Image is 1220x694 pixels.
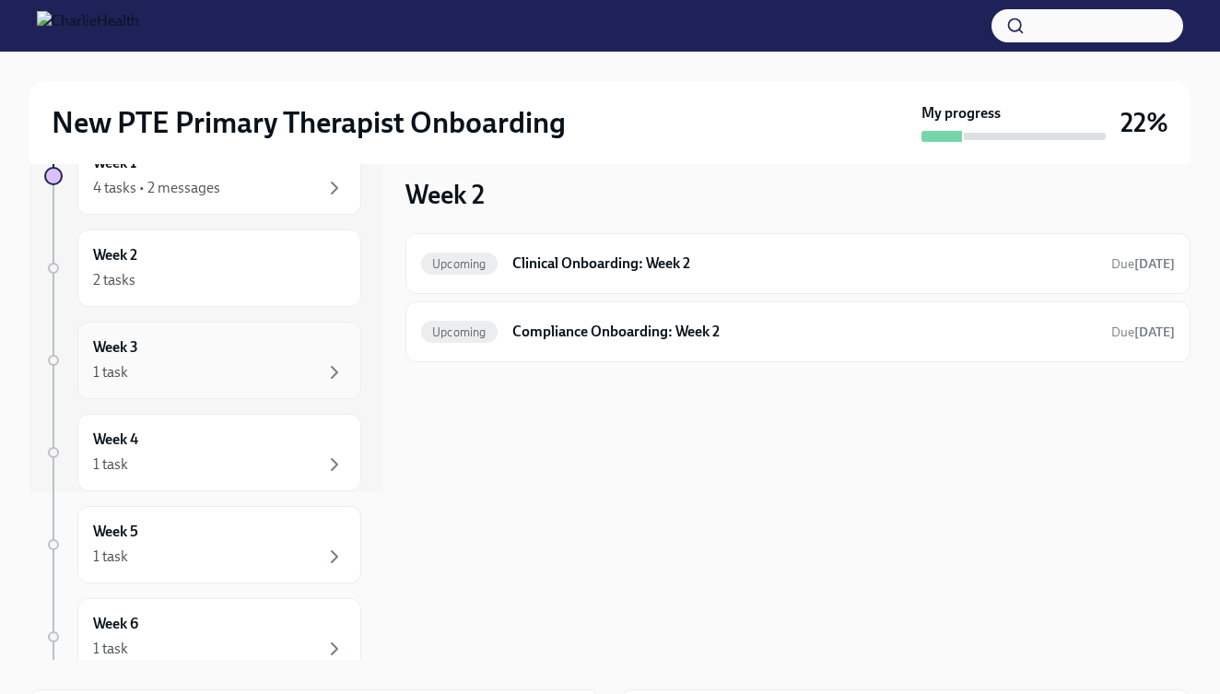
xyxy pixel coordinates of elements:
[421,249,1175,278] a: UpcomingClinical Onboarding: Week 2Due[DATE]
[44,229,361,307] a: Week 22 tasks
[52,104,566,141] h2: New PTE Primary Therapist Onboarding
[93,245,137,265] h6: Week 2
[93,337,138,358] h6: Week 3
[44,414,361,491] a: Week 41 task
[93,547,128,567] div: 1 task
[421,325,498,339] span: Upcoming
[921,103,1001,124] strong: My progress
[1134,324,1175,340] strong: [DATE]
[1120,106,1168,139] h3: 22%
[44,322,361,399] a: Week 31 task
[44,506,361,583] a: Week 51 task
[1111,324,1175,340] span: Due
[93,522,138,542] h6: Week 5
[1111,255,1175,273] span: August 30th, 2025 09:00
[93,270,135,290] div: 2 tasks
[93,178,220,198] div: 4 tasks • 2 messages
[93,429,138,450] h6: Week 4
[405,178,485,211] h3: Week 2
[93,614,138,634] h6: Week 6
[44,598,361,676] a: Week 61 task
[93,454,128,475] div: 1 task
[37,11,139,41] img: CharlieHealth
[421,317,1175,347] a: UpcomingCompliance Onboarding: Week 2Due[DATE]
[1134,256,1175,272] strong: [DATE]
[512,253,1097,274] h6: Clinical Onboarding: Week 2
[421,257,498,271] span: Upcoming
[1111,323,1175,341] span: August 30th, 2025 09:00
[512,322,1097,342] h6: Compliance Onboarding: Week 2
[93,362,128,382] div: 1 task
[44,137,361,215] a: Week 14 tasks • 2 messages
[1111,256,1175,272] span: Due
[93,639,128,659] div: 1 task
